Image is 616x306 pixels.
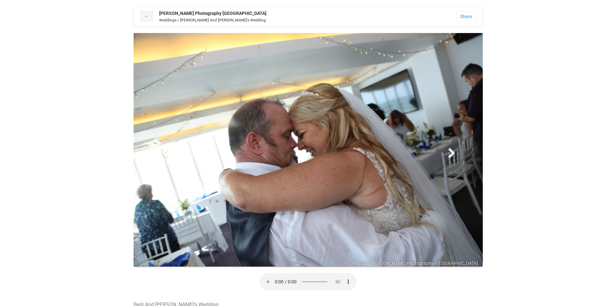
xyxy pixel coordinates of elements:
[159,11,266,16] strong: [PERSON_NAME] Photography [GEOGRAPHIC_DATA]
[456,11,476,22] a: Share
[159,18,266,22] small: Weddings / [PERSON_NAME] And [PERSON_NAME]'s Wedding
[140,11,153,22] a: ←
[352,260,478,266] div: Photo by [PERSON_NAME] Photography [GEOGRAPHIC_DATA]
[134,33,483,266] img: 9O7C6920.JPG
